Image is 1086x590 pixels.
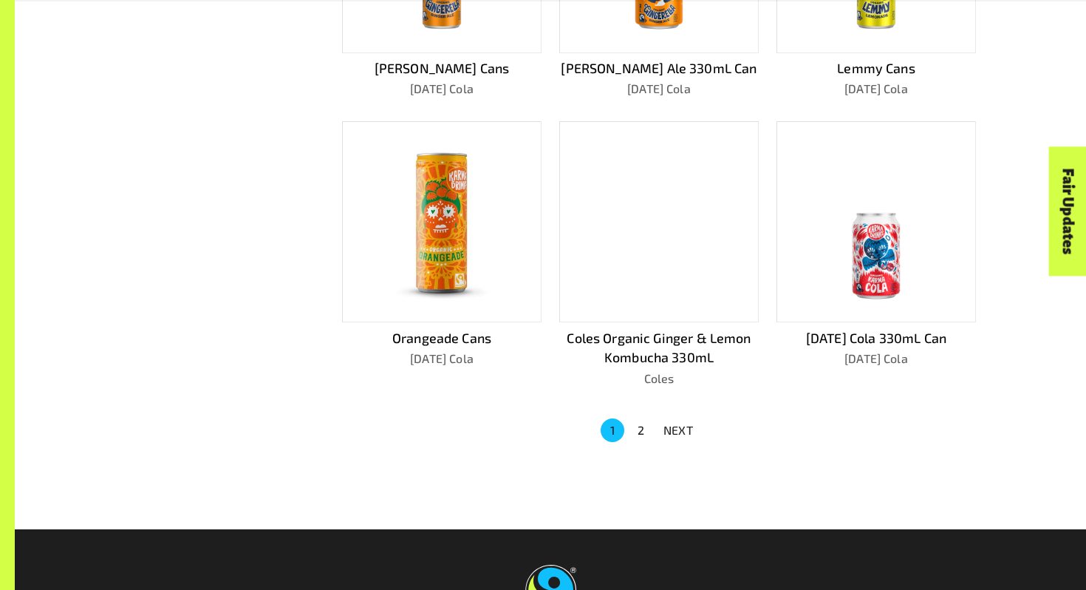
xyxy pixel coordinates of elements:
[342,58,542,78] p: [PERSON_NAME] Cans
[776,80,976,98] p: [DATE] Cola
[776,350,976,367] p: [DATE] Cola
[629,418,652,442] button: Go to page 2
[559,80,759,98] p: [DATE] Cola
[559,121,759,387] a: Coles Organic Ginger & Lemon Kombucha 330mLColes
[342,121,542,387] a: Orangeade Cans[DATE] Cola
[559,370,759,387] p: Coles
[342,328,542,348] p: Orangeade Cans
[342,80,542,98] p: [DATE] Cola
[663,421,693,439] p: NEXT
[655,417,702,444] button: NEXT
[559,328,759,368] p: Coles Organic Ginger & Lemon Kombucha 330mL
[342,350,542,367] p: [DATE] Cola
[776,121,976,387] a: [DATE] Cola 330mL Can[DATE] Cola
[559,58,759,78] p: [PERSON_NAME] Ale 330mL Can
[776,58,976,78] p: Lemmy Cans
[598,417,702,444] nav: pagination navigation
[601,418,624,442] button: page 1
[776,328,976,348] p: [DATE] Cola 330mL Can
